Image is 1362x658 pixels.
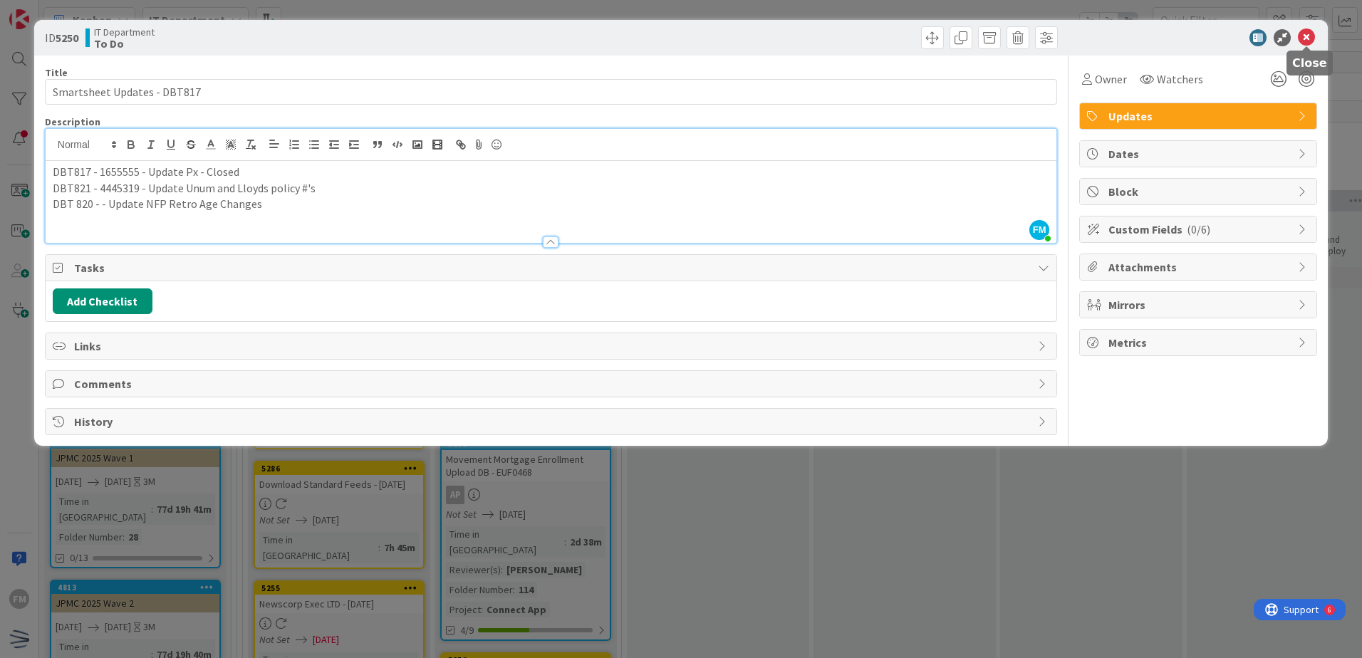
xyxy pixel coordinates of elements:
span: Watchers [1157,70,1203,88]
label: Title [45,66,68,79]
span: Metrics [1108,334,1291,351]
b: 5250 [56,31,78,45]
p: DBT 820 - - Update NFP Retro Age Changes [53,196,1049,212]
span: Dates [1108,145,1291,162]
h5: Close [1292,56,1327,70]
p: DBT821 - 4445319 - Update Unum and Lloyds policy #'s [53,180,1049,197]
span: ID [45,29,78,46]
span: Custom Fields [1108,221,1291,238]
span: Support [30,2,65,19]
button: Add Checklist [53,288,152,314]
span: Owner [1095,70,1127,88]
span: Mirrors [1108,296,1291,313]
span: Tasks [74,259,1031,276]
span: IT Department [94,26,155,38]
span: Attachments [1108,258,1291,276]
span: Updates [1108,108,1291,125]
span: Block [1108,183,1291,200]
span: Comments [74,375,1031,392]
span: Description [45,115,100,128]
p: DBT817 - 1655555 - Update Px - Closed [53,164,1049,180]
span: FM [1029,220,1049,240]
span: ( 0/6 ) [1187,222,1210,236]
span: History [74,413,1031,430]
b: To Do [94,38,155,49]
div: 6 [74,6,78,17]
span: Links [74,338,1031,355]
input: type card name here... [45,79,1057,105]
